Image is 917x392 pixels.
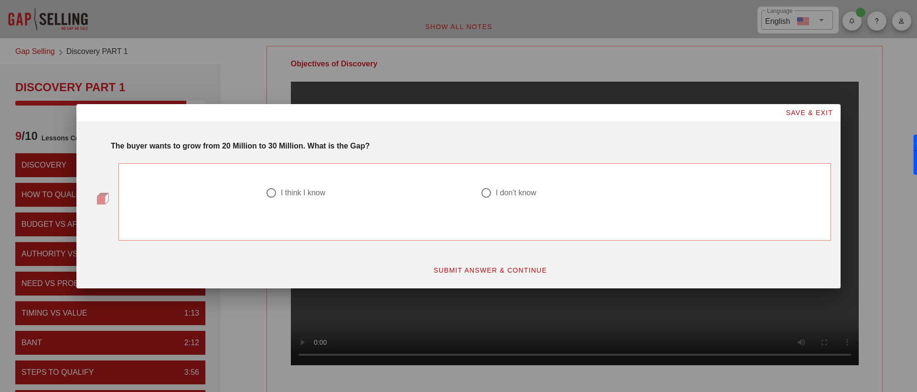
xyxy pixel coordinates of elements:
span: SUBMIT ANSWER & CONTINUE [433,266,547,274]
button: SAVE & EXIT [778,104,841,121]
div: I don't know [496,188,536,198]
span: SAVE & EXIT [785,109,833,117]
div: I think I know [281,188,325,198]
img: question-bullet.png [96,192,109,205]
button: SUBMIT ANSWER & CONTINUE [426,262,555,279]
strong: The buyer wants to grow from 20 Million to 30 Million. What is the Gap? [111,142,370,150]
